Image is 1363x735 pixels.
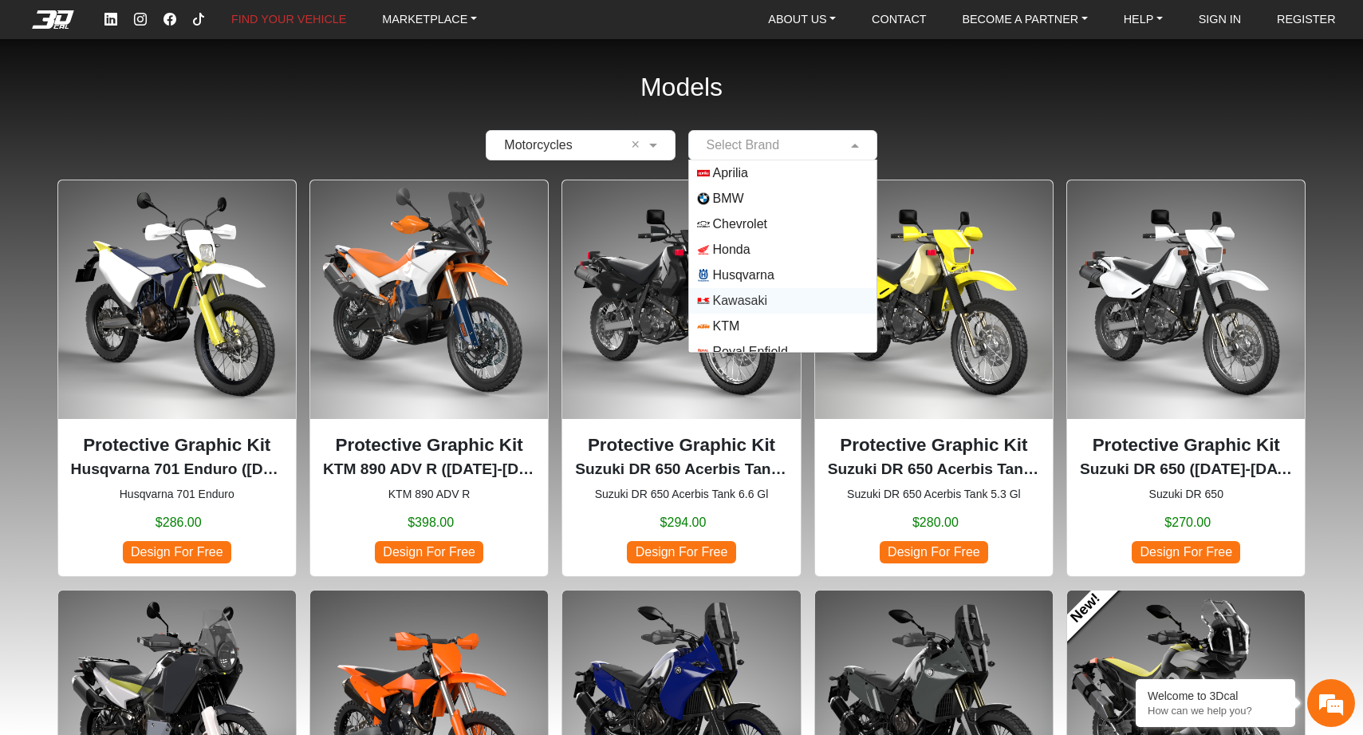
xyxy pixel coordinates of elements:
[713,266,774,285] span: Husqvarna
[71,458,283,481] p: Husqvarna 701 Enduro (2016-2024)
[408,513,454,532] span: $398.00
[697,269,710,282] img: Husqvarna
[1080,432,1292,459] p: Protective Graphic Kit
[107,472,206,521] div: FAQs
[375,541,483,563] span: Design For Free
[880,541,988,563] span: Design For Free
[660,513,707,532] span: $294.00
[323,432,535,459] p: Protective Graphic Kit
[1080,458,1292,481] p: Suzuki DR 650 (1996-2024)
[814,180,1054,576] div: Suzuki DR 650 Acerbis Tank 5.3 Gl
[18,82,41,106] div: Navigation go back
[1132,541,1240,563] span: Design For Free
[562,180,800,418] img: DR 650Acerbis Tank 6.6 Gl1996-2024
[1117,7,1169,32] a: HELP
[1270,7,1342,32] a: REGISTER
[627,541,735,563] span: Design For Free
[123,541,231,563] span: Design For Free
[1067,180,1305,418] img: DR 6501996-2024
[640,51,723,124] h2: Models
[575,458,787,481] p: Suzuki DR 650 Acerbis Tank 6.6 Gl (1996-2024)
[93,188,220,339] span: We're online!
[8,416,304,472] textarea: Type your message and hit 'Enter'
[955,7,1093,32] a: BECOME A PARTNER
[376,7,483,32] a: MARKETPLACE
[713,342,788,362] span: Royal Enfield
[688,160,877,353] ng-dropdown-panel: Options List
[156,513,202,532] span: $286.00
[575,432,787,459] p: Protective Graphic Kit
[828,458,1040,481] p: Suzuki DR 650 Acerbis Tank 5.3 Gl (1996-2024)
[205,472,304,521] div: Articles
[1148,690,1283,702] div: Welcome to 3Dcal
[57,180,297,576] div: Husqvarna 701 Enduro
[323,486,535,503] small: KTM 890 ADV R
[309,180,549,576] div: KTM 890 ADV R
[697,243,710,256] img: Honda
[632,136,645,155] span: Clean Field
[713,317,740,336] span: KTM
[713,164,748,183] span: Aprilia
[828,432,1040,459] p: Protective Graphic Kit
[71,486,283,503] small: Husqvarna 701 Enduro
[815,180,1053,418] img: DR 650Acerbis Tank 5.3 Gl1996-2024
[58,180,296,418] img: 701 Enduronull2016-2024
[323,458,535,481] p: KTM 890 ADV R (2023-2025)
[713,240,750,259] span: Honda
[762,7,842,32] a: ABOUT US
[1164,513,1211,532] span: $270.00
[575,486,787,503] small: Suzuki DR 650 Acerbis Tank 6.6 Gl
[225,7,353,32] a: FIND YOUR VEHICLE
[697,218,710,231] img: Chevrolet
[1054,577,1119,642] a: New!
[1148,705,1283,717] p: How can we help you?
[107,84,292,105] div: Chat with us now
[8,500,107,511] span: Conversation
[912,513,959,532] span: $280.00
[310,180,548,418] img: 890 ADV R null2023-2025
[1192,7,1248,32] a: SIGN IN
[1066,180,1306,576] div: Suzuki DR 650
[561,180,801,576] div: Suzuki DR 650 Acerbis Tank 6.6 Gl
[713,189,744,208] span: BMW
[71,432,283,459] p: Protective Graphic Kit
[713,215,767,234] span: Chevrolet
[713,291,767,310] span: Kawasaki
[697,167,710,180] img: Aprilia
[697,192,710,205] img: BMW
[865,7,932,32] a: CONTACT
[697,320,710,333] img: KTM
[697,294,710,307] img: Kawasaki
[697,346,710,358] img: Royal Enfield
[1080,486,1292,503] small: Suzuki DR 650
[828,486,1040,503] small: Suzuki DR 650 Acerbis Tank 5.3 Gl
[262,8,300,46] div: Minimize live chat window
